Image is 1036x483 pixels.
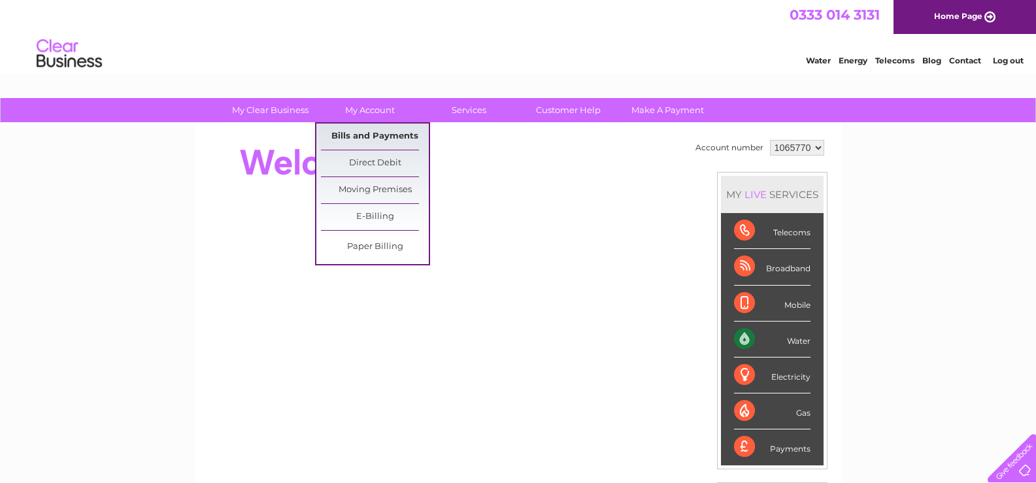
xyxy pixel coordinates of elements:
a: Blog [922,56,941,65]
a: Services [415,98,523,122]
div: Broadband [734,249,810,285]
a: Telecoms [875,56,914,65]
a: Make A Payment [614,98,722,122]
a: Customer Help [514,98,622,122]
a: My Account [316,98,424,122]
div: MY SERVICES [721,176,824,213]
a: E-Billing [321,204,429,230]
a: Energy [839,56,867,65]
div: Payments [734,429,810,465]
a: Log out [993,56,1024,65]
div: Electricity [734,358,810,393]
a: Water [806,56,831,65]
a: Paper Billing [321,234,429,260]
a: Moving Premises [321,177,429,203]
td: Account number [692,137,767,159]
div: LIVE [742,188,769,201]
a: Direct Debit [321,150,429,176]
a: Contact [949,56,981,65]
a: 0333 014 3131 [790,7,880,23]
div: Mobile [734,286,810,322]
div: Telecoms [734,213,810,249]
img: logo.png [36,34,103,74]
a: Bills and Payments [321,124,429,150]
div: Clear Business is a trading name of Verastar Limited (registered in [GEOGRAPHIC_DATA] No. 3667643... [210,7,827,63]
div: Water [734,322,810,358]
a: My Clear Business [216,98,324,122]
div: Gas [734,393,810,429]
